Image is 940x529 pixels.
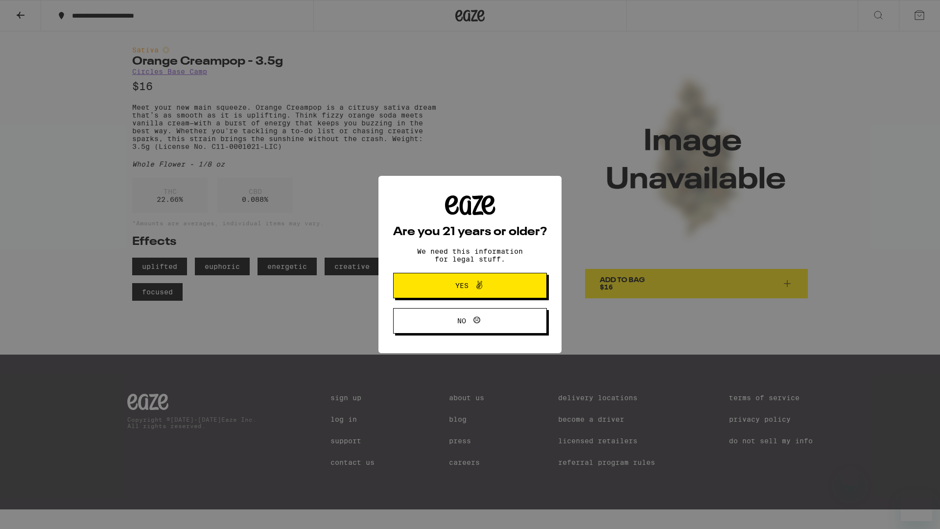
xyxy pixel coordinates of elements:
h2: Are you 21 years or older? [393,226,547,238]
iframe: Button to launch messaging window [901,490,932,521]
span: No [457,317,466,324]
button: Yes [393,273,547,298]
p: We need this information for legal stuff. [409,247,531,263]
span: Yes [455,282,469,289]
iframe: Close message [840,466,860,486]
button: No [393,308,547,334]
